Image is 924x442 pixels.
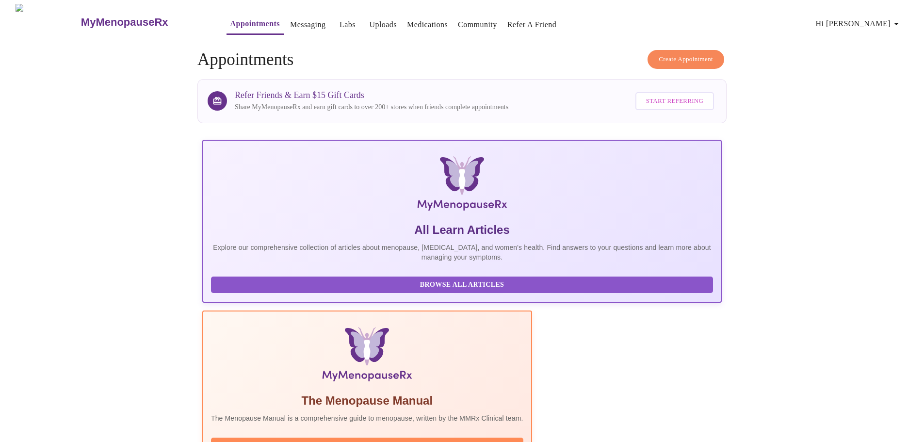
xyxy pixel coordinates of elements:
button: Create Appointment [648,50,724,69]
img: MyMenopauseRx Logo [16,4,80,40]
p: The Menopause Manual is a comprehensive guide to menopause, written by the MMRx Clinical team. [211,413,523,423]
button: Labs [332,15,363,34]
a: Messaging [290,18,325,32]
h3: MyMenopauseRx [81,16,168,29]
a: MyMenopauseRx [80,5,207,39]
h3: Refer Friends & Earn $15 Gift Cards [235,90,508,100]
button: Medications [403,15,452,34]
h5: The Menopause Manual [211,393,523,409]
button: Appointments [227,14,284,35]
p: Share MyMenopauseRx and earn gift cards to over 200+ stores when friends complete appointments [235,102,508,112]
span: Browse All Articles [221,279,703,291]
a: Refer a Friend [507,18,557,32]
a: Medications [407,18,448,32]
button: Start Referring [635,92,714,110]
button: Hi [PERSON_NAME] [812,14,906,33]
h4: Appointments [197,50,727,69]
button: Browse All Articles [211,277,713,294]
p: Explore our comprehensive collection of articles about menopause, [MEDICAL_DATA], and women's hea... [211,243,713,262]
span: Create Appointment [659,54,713,65]
a: Appointments [230,17,280,31]
a: Community [458,18,497,32]
h5: All Learn Articles [211,222,713,238]
img: Menopause Manual [260,327,473,385]
span: Start Referring [646,96,703,107]
button: Community [454,15,501,34]
button: Uploads [365,15,401,34]
a: Browse All Articles [211,280,715,288]
a: Labs [340,18,356,32]
button: Messaging [286,15,329,34]
button: Refer a Friend [503,15,561,34]
a: Start Referring [633,87,716,115]
a: Uploads [369,18,397,32]
span: Hi [PERSON_NAME] [816,17,902,31]
img: MyMenopauseRx Logo [289,156,635,214]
